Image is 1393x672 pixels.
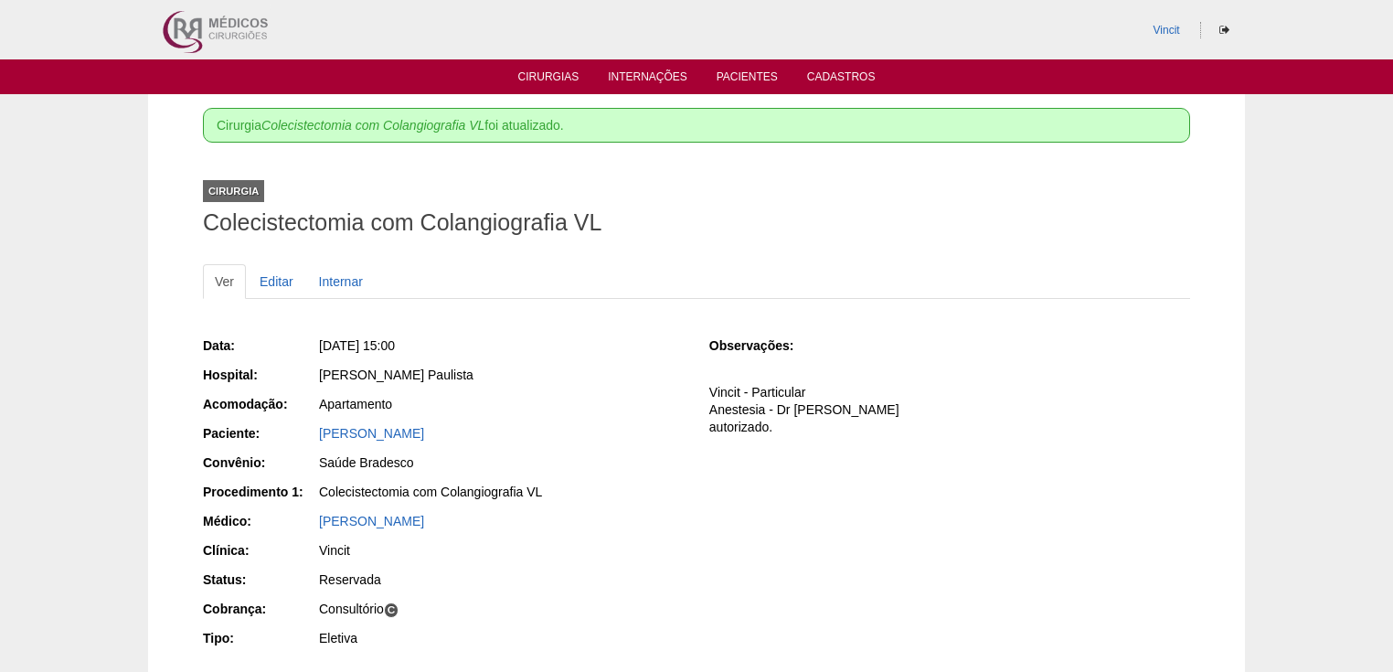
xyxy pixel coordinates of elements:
[319,483,684,501] div: Colecistectomia com Colangiografia VL
[384,603,399,618] span: C
[319,426,424,441] a: [PERSON_NAME]
[203,629,317,647] div: Tipo:
[203,600,317,618] div: Cobrança:
[518,70,580,89] a: Cirurgias
[203,483,317,501] div: Procedimento 1:
[203,395,317,413] div: Acomodação:
[717,70,778,89] a: Pacientes
[319,571,684,589] div: Reservada
[319,541,684,560] div: Vincit
[248,264,305,299] a: Editar
[203,366,317,384] div: Hospital:
[203,541,317,560] div: Clínica:
[608,70,687,89] a: Internações
[203,336,317,355] div: Data:
[709,336,824,355] div: Observações:
[319,338,395,353] span: [DATE] 15:00
[709,384,1190,436] p: Vincit - Particular Anestesia - Dr [PERSON_NAME] autorizado.
[203,211,1190,234] h1: Colecistectomia com Colangiografia VL
[319,453,684,472] div: Saúde Bradesco
[203,424,317,443] div: Paciente:
[319,629,684,647] div: Eletiva
[203,108,1190,143] div: Cirurgia foi atualizado.
[203,180,264,202] div: Cirurgia
[1154,24,1180,37] a: Vincit
[807,70,876,89] a: Cadastros
[319,600,684,618] div: Consultório
[319,395,684,413] div: Apartamento
[203,571,317,589] div: Status:
[319,366,684,384] div: [PERSON_NAME] Paulista
[307,264,375,299] a: Internar
[319,514,424,528] a: [PERSON_NAME]
[1219,25,1229,36] i: Sair
[203,264,246,299] a: Ver
[203,512,317,530] div: Médico:
[203,453,317,472] div: Convênio:
[261,118,484,133] em: Colecistectomia com Colangiografia VL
